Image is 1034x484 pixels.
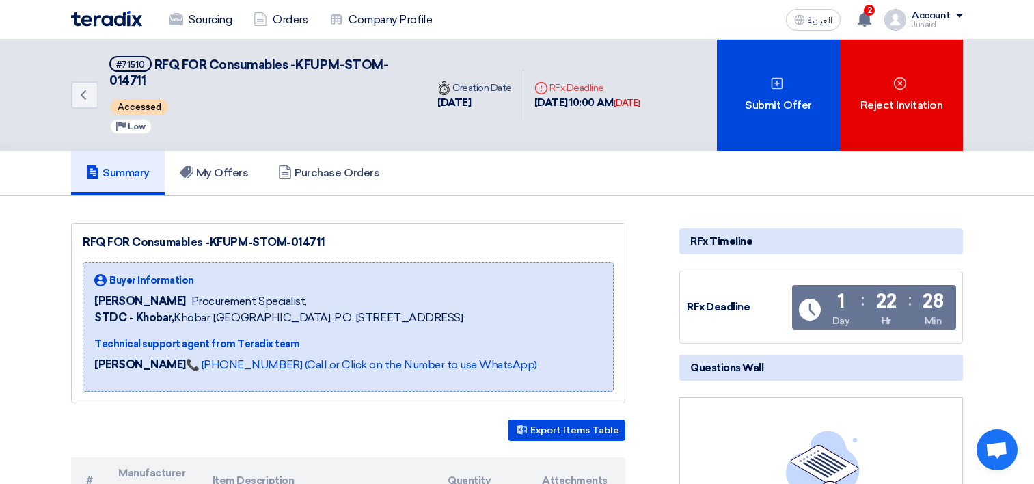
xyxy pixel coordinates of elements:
[180,166,249,180] h5: My Offers
[534,95,640,111] div: [DATE] 10:00 AM
[94,358,186,371] strong: [PERSON_NAME]
[94,293,186,310] span: [PERSON_NAME]
[876,292,896,311] div: 22
[109,56,410,90] h5: RFQ FOR Consumables -KFUPM-STOM-014711
[977,429,1018,470] div: Open chat
[840,40,963,151] div: Reject Invitation
[923,292,943,311] div: 28
[882,314,891,328] div: Hr
[864,5,875,16] span: 2
[263,151,394,195] a: Purchase Orders
[437,95,512,111] div: [DATE]
[837,292,845,311] div: 1
[109,273,194,288] span: Buyer Information
[83,234,614,251] div: RFQ FOR Consumables -KFUPM-STOM-014711
[437,81,512,95] div: Creation Date
[614,96,640,110] div: [DATE]
[861,288,865,312] div: :
[71,151,165,195] a: Summary
[786,9,841,31] button: العربية
[94,310,463,326] span: Khobar, [GEOGRAPHIC_DATA] ,P.O. [STREET_ADDRESS]
[191,293,307,310] span: Procurement Specialist,
[243,5,318,35] a: Orders
[908,288,912,312] div: :
[116,60,145,69] div: #71510
[278,166,379,180] h5: Purchase Orders
[925,314,942,328] div: Min
[186,358,537,371] a: 📞 [PHONE_NUMBER] (Call or Click on the Number to use WhatsApp)
[111,99,168,115] span: Accessed
[717,40,840,151] div: Submit Offer
[159,5,243,35] a: Sourcing
[534,81,640,95] div: RFx Deadline
[832,314,850,328] div: Day
[690,360,763,375] span: Questions Wall
[508,420,625,441] button: Export Items Table
[679,228,963,254] div: RFx Timeline
[912,21,963,29] div: Junaid
[128,122,146,131] span: Low
[687,299,789,315] div: RFx Deadline
[912,10,951,22] div: Account
[318,5,443,35] a: Company Profile
[94,337,537,351] div: Technical support agent from Teradix team
[86,166,150,180] h5: Summary
[884,9,906,31] img: profile_test.png
[71,11,142,27] img: Teradix logo
[109,57,388,88] span: RFQ FOR Consumables -KFUPM-STOM-014711
[165,151,264,195] a: My Offers
[94,311,174,324] b: STDC - Khobar,
[808,16,832,25] span: العربية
